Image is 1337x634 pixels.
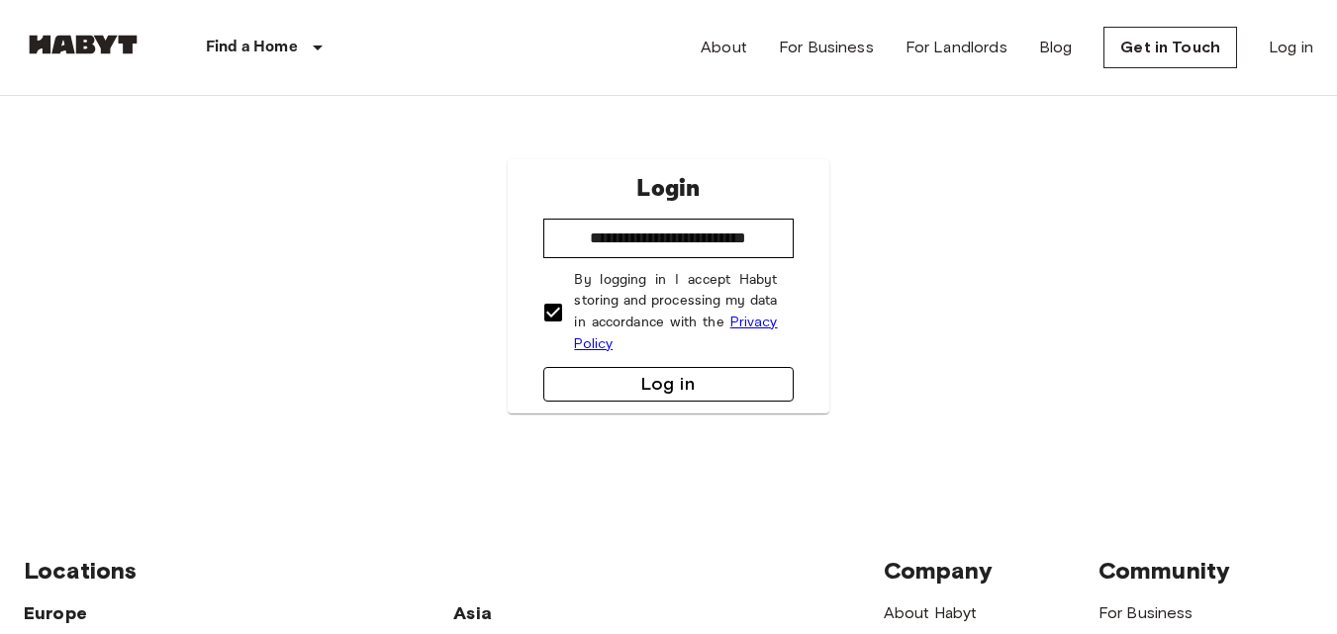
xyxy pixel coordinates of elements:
[1098,556,1230,585] span: Community
[1103,27,1237,68] a: Get in Touch
[24,602,87,624] span: Europe
[1098,603,1194,622] a: For Business
[24,35,143,54] img: Habyt
[636,171,700,207] p: Login
[574,314,777,352] a: Privacy Policy
[574,270,777,355] p: By logging in I accept Habyt storing and processing my data in accordance with the
[701,36,747,59] a: About
[779,36,874,59] a: For Business
[1269,36,1313,59] a: Log in
[543,367,793,402] button: Log in
[24,556,137,585] span: Locations
[206,36,298,59] p: Find a Home
[453,602,492,624] span: Asia
[906,36,1007,59] a: For Landlords
[884,603,978,622] a: About Habyt
[884,556,993,585] span: Company
[1039,36,1073,59] a: Blog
